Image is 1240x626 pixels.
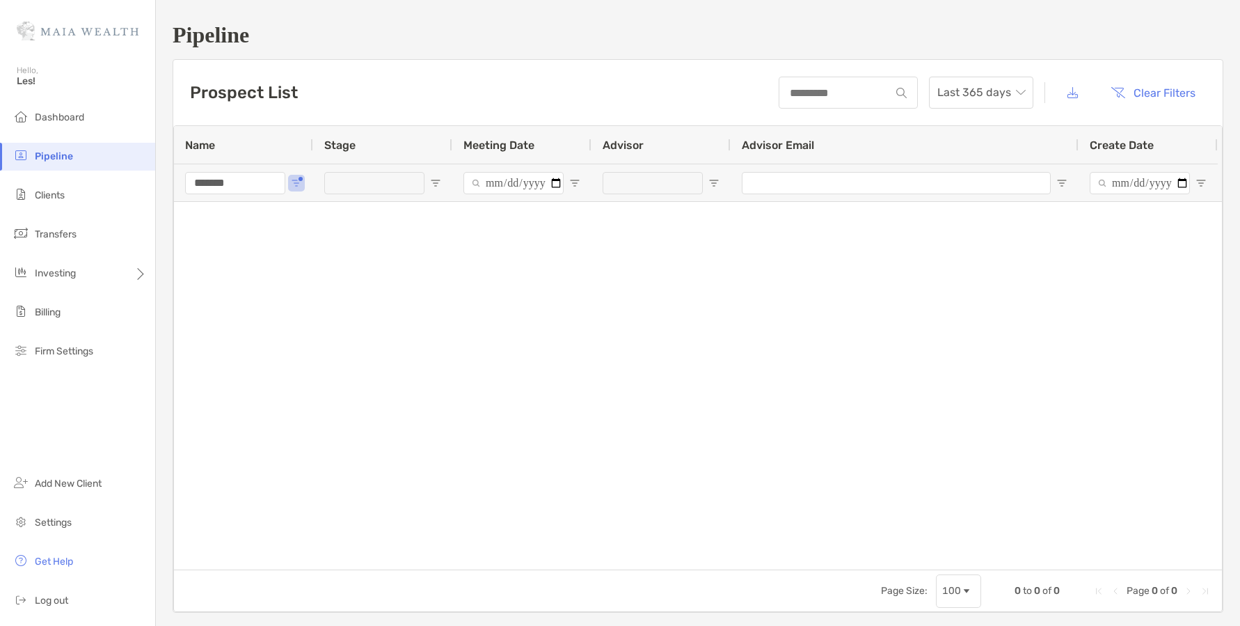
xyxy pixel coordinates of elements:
[190,83,298,102] h3: Prospect List
[896,88,907,98] img: input icon
[13,342,29,359] img: firm-settings icon
[35,189,65,201] span: Clients
[1090,139,1154,152] span: Create Date
[13,513,29,530] img: settings icon
[603,139,644,152] span: Advisor
[13,591,29,608] img: logout icon
[1152,585,1158,597] span: 0
[1023,585,1032,597] span: to
[1195,178,1207,189] button: Open Filter Menu
[937,77,1025,108] span: Last 365 days
[463,139,534,152] span: Meeting Date
[13,108,29,125] img: dashboard icon
[569,178,580,189] button: Open Filter Menu
[35,478,102,490] span: Add New Client
[1110,586,1121,597] div: Previous Page
[35,267,76,279] span: Investing
[13,552,29,569] img: get-help icon
[13,303,29,320] img: billing icon
[708,178,720,189] button: Open Filter Menu
[35,111,84,123] span: Dashboard
[1034,585,1040,597] span: 0
[1042,585,1051,597] span: of
[1054,585,1060,597] span: 0
[17,75,147,87] span: Les!
[742,139,814,152] span: Advisor Email
[185,139,215,152] span: Name
[13,264,29,281] img: investing icon
[13,186,29,203] img: clients icon
[463,172,564,194] input: Meeting Date Filter Input
[1127,585,1150,597] span: Page
[942,585,961,597] div: 100
[936,574,981,608] div: Page Size
[173,22,1223,48] h1: Pipeline
[1200,586,1211,597] div: Last Page
[1090,172,1190,194] input: Create Date Filter Input
[1160,585,1169,597] span: of
[881,585,928,597] div: Page Size:
[17,6,138,56] img: Zoe Logo
[35,595,68,607] span: Log out
[1100,77,1206,108] button: Clear Filters
[1015,585,1021,597] span: 0
[35,228,77,240] span: Transfers
[1183,586,1194,597] div: Next Page
[1093,586,1104,597] div: First Page
[13,225,29,242] img: transfers icon
[324,139,356,152] span: Stage
[35,306,61,318] span: Billing
[13,147,29,164] img: pipeline icon
[742,172,1051,194] input: Advisor Email Filter Input
[1171,585,1177,597] span: 0
[430,178,441,189] button: Open Filter Menu
[35,150,73,162] span: Pipeline
[291,178,302,189] button: Open Filter Menu
[1056,178,1067,189] button: Open Filter Menu
[35,556,73,568] span: Get Help
[35,517,72,529] span: Settings
[35,345,93,357] span: Firm Settings
[13,474,29,491] img: add_new_client icon
[185,172,285,194] input: Name Filter Input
